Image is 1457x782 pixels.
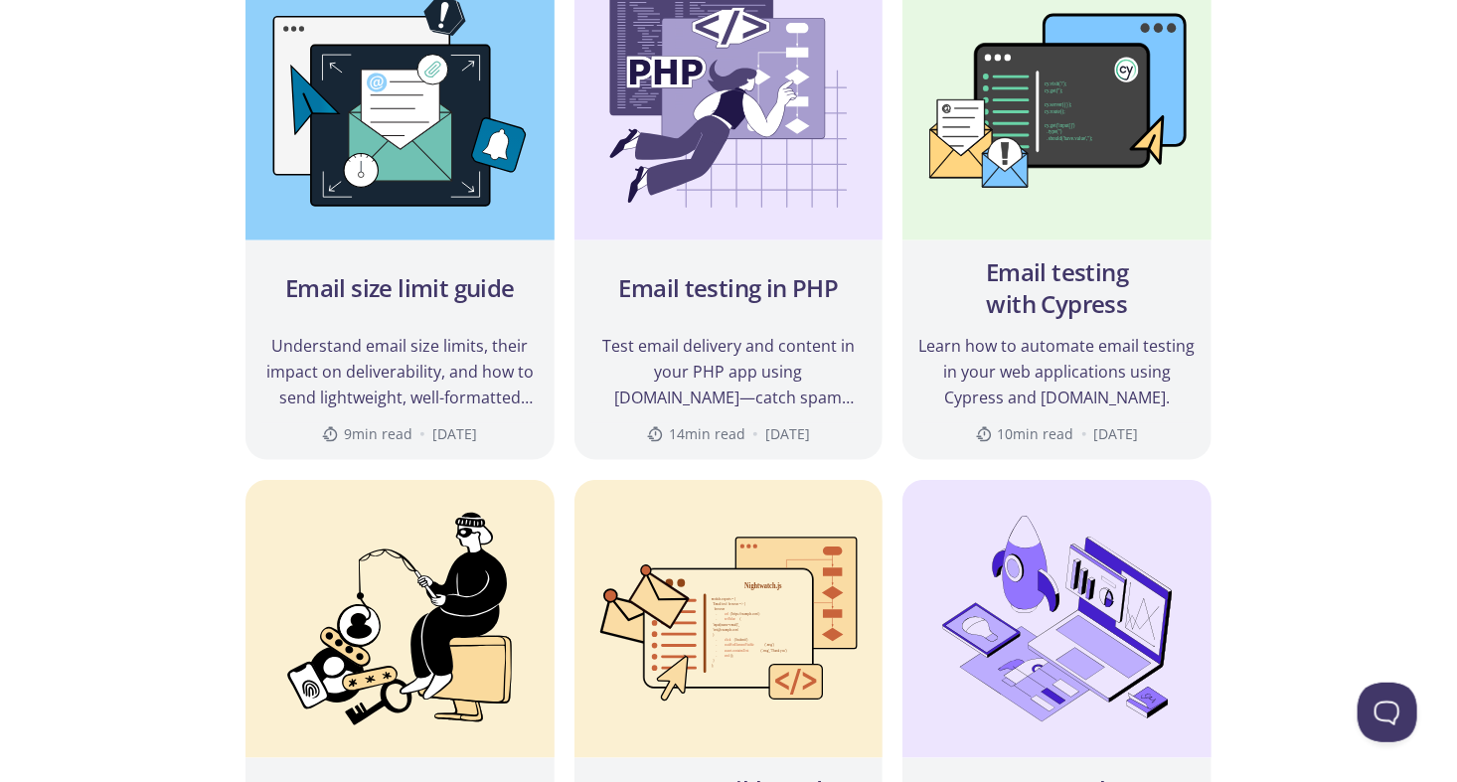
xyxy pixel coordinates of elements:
[1358,683,1417,742] iframe: Help Scout Beacon - Open
[261,333,539,410] p: Understand email size limits, their impact on deliverability, and how to send lightweight, well-f...
[1094,424,1139,444] time: [DATE]
[322,424,412,444] span: 9 min read
[918,256,1196,320] h2: Email testing with Cypress
[574,480,884,758] img: Test email-based authentication with Nightwatch.js
[618,272,838,304] h2: Email testing in PHP
[765,424,810,444] time: [DATE]
[647,424,745,444] span: 14 min read
[590,333,868,410] p: Test email delivery and content in your PHP app using [DOMAIN_NAME]—catch spam issues, extract li...
[432,424,477,444] time: [DATE]
[285,272,515,304] h2: Email size limit guide
[918,333,1196,410] p: Learn how to automate email testing in your web applications using Cypress and [DOMAIN_NAME].
[902,480,1212,758] img: Startups: When should you do QA?
[245,480,555,758] img: Are your emails secure?
[976,424,1074,444] span: 10 min read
